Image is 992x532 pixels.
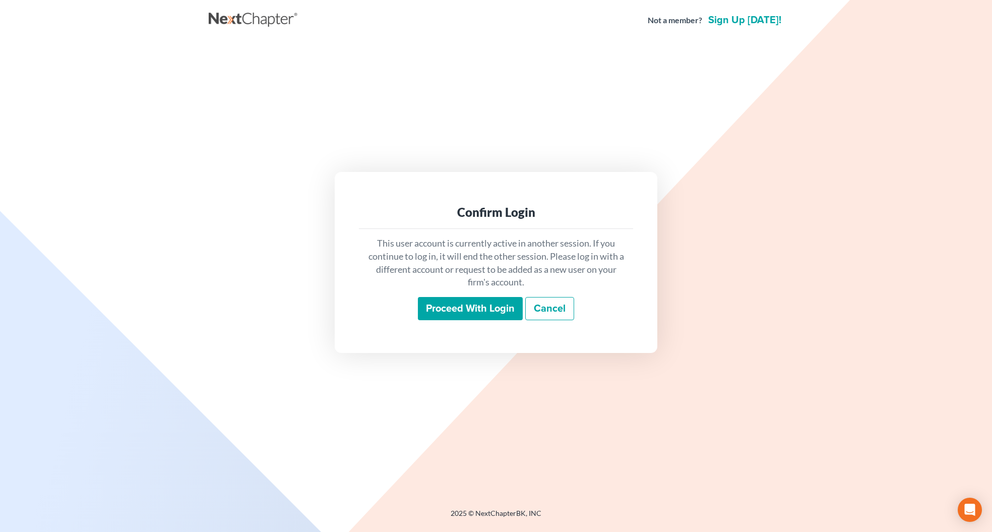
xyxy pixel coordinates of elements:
[367,204,625,220] div: Confirm Login
[958,498,982,522] div: Open Intercom Messenger
[706,15,783,25] a: Sign up [DATE]!
[648,15,702,26] strong: Not a member?
[209,508,783,526] div: 2025 © NextChapterBK, INC
[367,237,625,289] p: This user account is currently active in another session. If you continue to log in, it will end ...
[525,297,574,320] a: Cancel
[418,297,523,320] input: Proceed with login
